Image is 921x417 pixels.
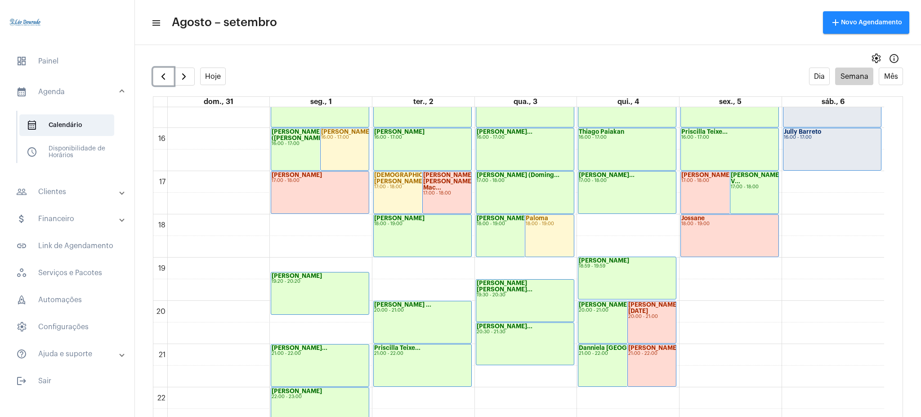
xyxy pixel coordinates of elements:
[784,135,881,140] div: 16:00 - 17:00
[374,129,425,135] strong: [PERSON_NAME]
[477,323,532,329] strong: [PERSON_NAME]...
[411,97,435,107] a: 2 de setembro de 2025
[616,97,641,107] a: 4 de setembro de 2025
[820,97,846,107] a: 6 de setembro de 2025
[374,222,471,227] div: 18:00 - 19:00
[27,120,37,131] span: sidenav icon
[681,172,732,178] strong: [PERSON_NAME]
[871,53,881,64] span: settings
[889,53,899,64] mat-icon: Info
[731,185,778,190] div: 17:00 - 18:00
[156,221,167,229] div: 18
[174,68,195,86] button: Próximo Semana
[9,262,125,284] span: Serviços e Pacotes
[19,141,114,163] span: Disponibilidade de Horários
[681,178,778,183] div: 17:00 - 18:00
[155,308,167,316] div: 20
[16,322,27,332] span: sidenav icon
[885,50,903,68] button: Info
[7,5,43,41] img: 4c910ca3-f26c-c648-53c7-1a2041c6e520.jpg
[16,349,27,359] mat-icon: sidenav icon
[272,351,368,356] div: 21:00 - 22:00
[681,135,778,140] div: 16:00 - 17:00
[16,349,120,359] mat-panel-title: Ajuda e suporte
[16,213,120,224] mat-panel-title: Financeiro
[272,178,368,183] div: 17:00 - 18:00
[5,181,134,203] mat-expansion-panel-header: sidenav iconClientes
[784,129,821,135] strong: Jully Barreto
[156,394,167,402] div: 22
[9,50,125,72] span: Painel
[374,185,471,190] div: 17:00 - 18:00
[879,68,903,85] button: Mês
[579,135,675,140] div: 16:00 - 17:00
[5,106,134,176] div: sidenav iconAgenda
[526,222,573,227] div: 18:00 - 19:00
[321,135,369,140] div: 16:00 - 17:00
[16,213,27,224] mat-icon: sidenav icon
[526,215,548,221] strong: Paloma
[157,178,167,186] div: 17
[9,235,125,257] span: Link de Agendamento
[9,316,125,338] span: Configurações
[628,351,676,356] div: 21:00 - 22:00
[423,172,474,190] strong: [PERSON_NAME] [PERSON_NAME] Mac...
[579,258,629,263] strong: [PERSON_NAME]
[272,172,322,178] strong: [PERSON_NAME]
[823,11,909,34] button: Novo Agendamento
[200,68,226,85] button: Hoje
[5,77,134,106] mat-expansion-panel-header: sidenav iconAgenda
[628,314,676,319] div: 20:00 - 21:00
[156,264,167,272] div: 19
[19,114,114,136] span: Calendário
[579,302,635,308] strong: [PERSON_NAME]...
[731,172,781,184] strong: [PERSON_NAME] V...
[809,68,830,85] button: Dia
[374,351,471,356] div: 21:00 - 22:00
[272,273,322,279] strong: [PERSON_NAME]
[172,15,277,30] span: Agosto – setembro
[16,86,27,97] mat-icon: sidenav icon
[16,186,27,197] mat-icon: sidenav icon
[202,97,235,107] a: 31 de agosto de 2025
[477,222,573,227] div: 18:00 - 19:00
[16,186,120,197] mat-panel-title: Clientes
[5,343,134,365] mat-expansion-panel-header: sidenav iconAjuda e suporte
[16,86,120,97] mat-panel-title: Agenda
[272,129,330,141] strong: [PERSON_NAME] ([PERSON_NAME]...
[5,208,134,230] mat-expansion-panel-header: sidenav iconFinanceiro
[579,345,671,351] strong: Danniela [GEOGRAPHIC_DATA]
[308,97,334,107] a: 1 de setembro de 2025
[579,351,675,356] div: 21:00 - 22:00
[867,50,885,68] button: settings
[423,191,471,196] div: 17:00 - 18:00
[681,222,778,227] div: 18:00 - 19:00
[272,388,322,394] strong: [PERSON_NAME]
[27,147,37,158] span: sidenav icon
[272,279,368,284] div: 19:20 - 20:20
[16,376,27,386] mat-icon: sidenav icon
[9,370,125,392] span: Sair
[681,215,705,221] strong: Jossane
[272,345,327,351] strong: [PERSON_NAME]...
[717,97,743,107] a: 5 de setembro de 2025
[16,267,27,278] span: sidenav icon
[272,141,368,146] div: 16:00 - 17:00
[628,345,679,351] strong: [PERSON_NAME]
[156,135,167,143] div: 16
[374,345,420,351] strong: Priscilla Teixe...
[151,18,160,28] mat-icon: sidenav icon
[579,264,675,269] div: 18:59 - 19:59
[321,129,377,135] strong: [PERSON_NAME]...
[579,172,635,178] strong: [PERSON_NAME]...
[16,295,27,305] span: sidenav icon
[830,17,841,28] mat-icon: add
[374,215,425,221] strong: [PERSON_NAME]
[477,215,542,221] strong: [PERSON_NAME] (Ja...
[835,68,873,85] button: Semana
[579,178,675,183] div: 17:00 - 18:00
[477,172,559,178] strong: [PERSON_NAME] (Doming...
[16,240,27,251] mat-icon: sidenav icon
[477,129,532,135] strong: [PERSON_NAME]...
[477,330,573,335] div: 20:30 - 21:30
